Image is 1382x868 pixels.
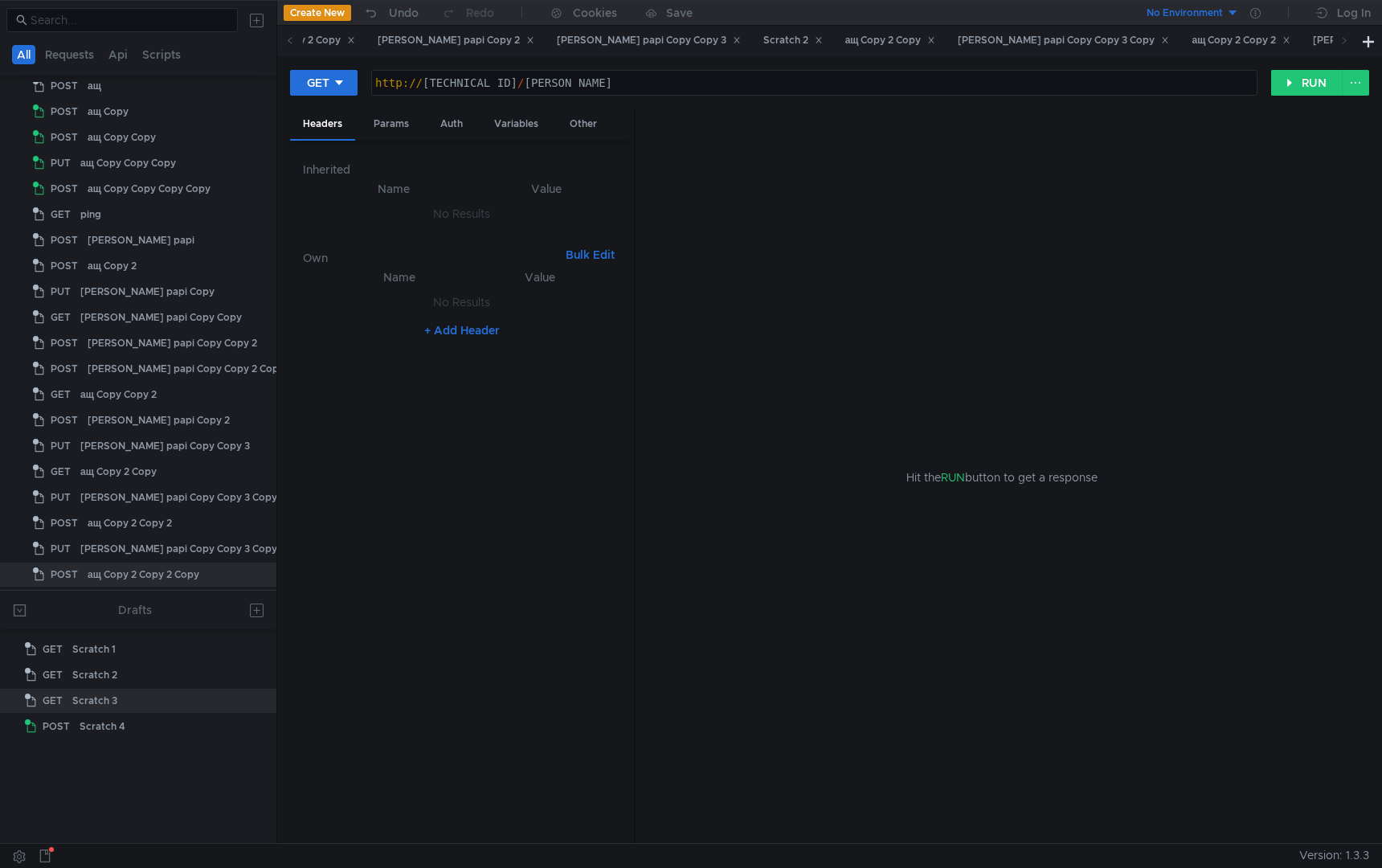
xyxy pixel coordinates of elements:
button: RUN [1271,70,1343,96]
div: [PERSON_NAME] papi Copy 2 [378,32,534,49]
div: Headers [290,109,355,141]
div: ащ Copy 2 Copy 2 Copy [88,563,199,587]
th: Name [316,179,472,199]
div: Drafts [118,600,152,620]
div: [PERSON_NAME] papi Copy Copy 3 [557,32,741,49]
div: [PERSON_NAME] papi Copy Copy 3 Copy [958,32,1169,49]
div: Scratch 1 [72,637,116,661]
div: Other [557,109,610,139]
span: POST [51,125,78,149]
h6: Inherited [303,160,621,179]
div: Scratch 2 [72,663,117,687]
div: ащ Copy [88,100,129,124]
input: Search... [31,11,228,29]
div: [PERSON_NAME] papi Copy Copy [80,305,242,330]
div: [PERSON_NAME] papi [88,228,194,252]
div: [PERSON_NAME] papi Copy Copy 2 Copy [88,357,284,381]
div: No Environment [1147,6,1223,21]
button: Api [104,45,133,64]
button: All [12,45,35,64]
div: Undo [389,3,419,23]
div: ащ Copy 2 [88,254,137,278]
button: Undo [351,1,430,25]
span: PUT [51,485,71,510]
div: ащ Copy Copy [88,125,156,149]
span: POST [43,714,70,739]
nz-embed-empty: No Results [433,295,490,309]
span: POST [51,254,78,278]
div: ащ Copy Copy Copy [80,151,176,175]
div: Scratch 3 [72,689,117,713]
nz-embed-empty: No Results [433,207,490,221]
th: Value [471,268,608,287]
span: RUN [941,470,965,485]
div: Variables [481,109,551,139]
span: POST [51,357,78,381]
div: [PERSON_NAME] papi Copy Copy 3 Copy 2 [80,537,285,561]
div: Cookies [573,3,617,23]
div: GET [307,74,329,92]
span: PUT [51,280,71,304]
div: Scratch 2 [763,32,823,49]
span: Version: 1.3.3 [1299,844,1369,867]
span: POST [51,563,78,587]
div: [PERSON_NAME] papi Copy Copy 2 [88,331,257,355]
div: [PERSON_NAME] papi Copy Copy 3 Copy [80,485,277,510]
div: Params [361,109,422,139]
span: POST [51,177,78,201]
div: Save [666,7,693,18]
button: GET [290,70,358,96]
div: ащ Copy Copy Copy Copy [88,177,211,201]
span: GET [51,383,71,407]
button: Requests [40,45,99,64]
div: ащ Copy 2 Copy 2 [88,511,172,535]
span: PUT [51,434,71,458]
div: ащ Copy 2 Copy 2 [1192,32,1290,49]
th: Name [329,268,471,287]
span: GET [43,637,63,661]
div: Redo [466,3,494,23]
span: GET [51,305,71,330]
div: Auth [427,109,476,139]
div: ащ Copy 2 Copy [845,32,936,49]
span: POST [51,408,78,432]
span: PUT [51,537,71,561]
span: POST [51,511,78,535]
span: GET [51,203,71,227]
div: ащ Copy Copy 2 [80,383,157,407]
div: [PERSON_NAME] papi Copy 2 [88,408,230,432]
span: GET [51,460,71,484]
div: Log In [1337,3,1371,23]
span: POST [51,331,78,355]
th: Value [471,179,621,199]
div: ащ Copy 2 Copy [80,460,157,484]
div: Scratch 4 [80,714,125,739]
button: Redo [430,1,505,25]
button: Scripts [137,45,186,64]
span: POST [51,228,78,252]
button: + Add Header [418,321,506,340]
span: PUT [51,151,71,175]
div: [PERSON_NAME] papi Copy Copy 3 [80,434,250,458]
span: POST [51,74,78,98]
div: ащ [88,74,101,98]
span: GET [43,689,63,713]
div: ping [80,203,101,227]
span: POST [51,100,78,124]
span: GET [43,663,63,687]
button: Create New [284,5,351,21]
div: [PERSON_NAME] papi Copy [80,280,215,304]
button: Bulk Edit [559,245,621,264]
span: Hit the button to get a response [906,469,1098,486]
h6: Own [303,248,559,268]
